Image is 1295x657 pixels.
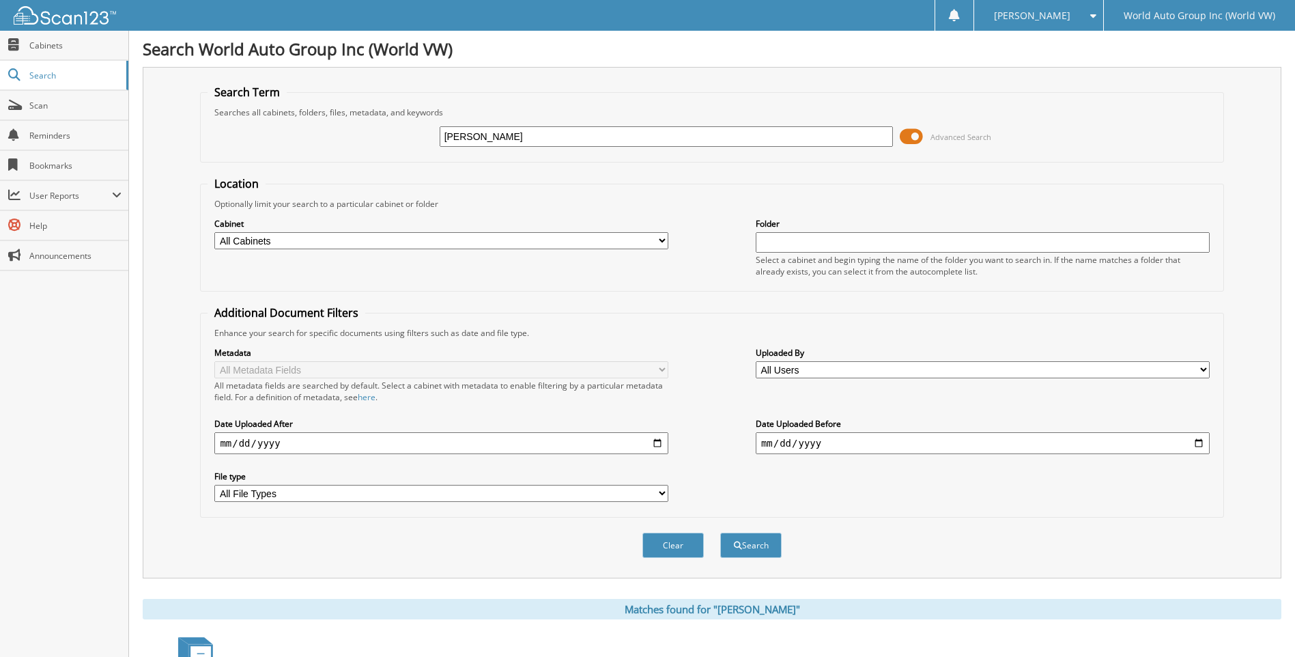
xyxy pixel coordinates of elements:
[208,85,287,100] legend: Search Term
[208,305,365,320] legend: Additional Document Filters
[214,432,668,454] input: start
[29,160,122,171] span: Bookmarks
[756,432,1210,454] input: end
[214,380,668,403] div: All metadata fields are searched by default. Select a cabinet with metadata to enable filtering b...
[214,347,668,359] label: Metadata
[29,250,122,262] span: Announcements
[143,38,1281,60] h1: Search World Auto Group Inc (World VW)
[29,100,122,111] span: Scan
[642,533,704,558] button: Clear
[208,176,266,191] legend: Location
[214,218,668,229] label: Cabinet
[756,347,1210,359] label: Uploaded By
[143,599,1281,619] div: Matches found for "[PERSON_NAME]"
[994,12,1070,20] span: [PERSON_NAME]
[29,40,122,51] span: Cabinets
[1124,12,1275,20] span: World Auto Group Inc (World VW)
[930,132,991,142] span: Advanced Search
[14,6,116,25] img: scan123-logo-white.svg
[756,418,1210,430] label: Date Uploaded Before
[358,391,375,403] a: here
[214,418,668,430] label: Date Uploaded After
[29,130,122,141] span: Reminders
[208,107,1216,118] div: Searches all cabinets, folders, files, metadata, and keywords
[756,254,1210,277] div: Select a cabinet and begin typing the name of the folder you want to search in. If the name match...
[214,471,668,482] label: File type
[29,190,112,201] span: User Reports
[29,70,119,81] span: Search
[208,327,1216,339] div: Enhance your search for specific documents using filters such as date and file type.
[756,218,1210,229] label: Folder
[29,220,122,232] span: Help
[208,198,1216,210] div: Optionally limit your search to a particular cabinet or folder
[720,533,782,558] button: Search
